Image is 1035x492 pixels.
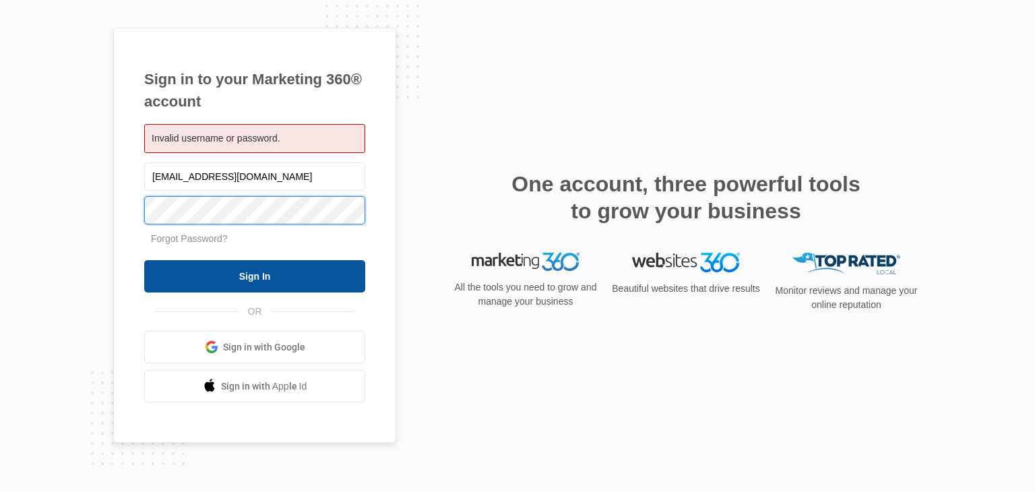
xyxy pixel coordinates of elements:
[144,331,365,363] a: Sign in with Google
[450,280,601,309] p: All the tools you need to grow and manage your business
[151,233,228,244] a: Forgot Password?
[610,282,761,296] p: Beautiful websites that drive results
[771,284,922,312] p: Monitor reviews and manage your online reputation
[223,340,305,355] span: Sign in with Google
[144,370,365,402] a: Sign in with Apple Id
[632,253,740,272] img: Websites 360
[152,133,280,144] span: Invalid username or password.
[507,171,865,224] h2: One account, three powerful tools to grow your business
[144,260,365,293] input: Sign In
[144,162,365,191] input: Email
[144,68,365,113] h1: Sign in to your Marketing 360® account
[472,253,579,272] img: Marketing 360
[239,305,272,319] span: OR
[792,253,900,275] img: Top Rated Local
[221,379,307,394] span: Sign in with Apple Id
